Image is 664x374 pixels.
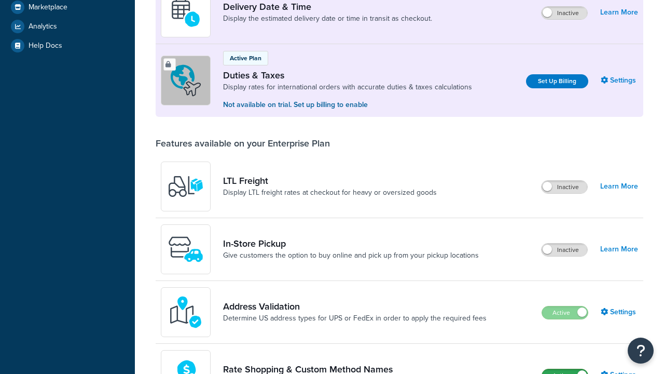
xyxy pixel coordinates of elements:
a: Help Docs [8,36,127,55]
a: Give customers the option to buy online and pick up from your pickup locations [223,250,479,261]
a: Display LTL freight rates at checkout for heavy or oversized goods [223,188,437,198]
label: Inactive [542,7,587,19]
a: Duties & Taxes [223,70,472,81]
a: Analytics [8,17,127,36]
label: Inactive [542,244,587,256]
button: Open Resource Center [628,338,654,364]
a: Learn More [600,242,638,257]
span: Marketplace [29,3,67,12]
p: Not available on trial. Set up billing to enable [223,99,472,111]
a: LTL Freight [223,175,437,186]
img: wfgcfpwTIucLEAAAAASUVORK5CYII= [168,231,204,268]
a: Delivery Date & Time [223,1,432,12]
a: Display rates for international orders with accurate duties & taxes calculations [223,82,472,92]
a: Set Up Billing [526,74,588,88]
img: kIG8fy0lQAAAABJRU5ErkJggg== [168,294,204,330]
p: Active Plan [230,54,261,63]
a: Learn More [600,5,638,20]
div: Features available on your Enterprise Plan [156,138,330,149]
a: In-Store Pickup [223,238,479,249]
span: Analytics [29,22,57,31]
a: Settings [601,305,638,319]
a: Display the estimated delivery date or time in transit as checkout. [223,14,432,24]
a: Learn More [600,179,638,194]
span: Help Docs [29,42,62,50]
label: Inactive [542,181,587,193]
a: Address Validation [223,301,487,312]
a: Settings [601,73,638,88]
a: Determine US address types for UPS or FedEx in order to apply the required fees [223,313,487,324]
img: y79ZsPf0fXUFUhFXDzUgf+ktZg5F2+ohG75+v3d2s1D9TjoU8PiyCIluIjV41seZevKCRuEjTPPOKHJsQcmKCXGdfprl3L4q7... [168,168,204,205]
